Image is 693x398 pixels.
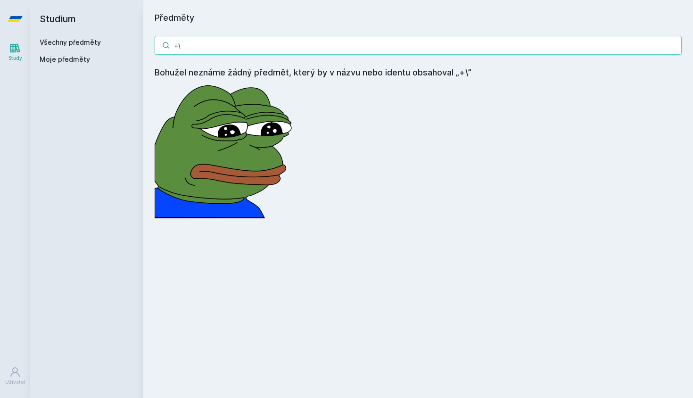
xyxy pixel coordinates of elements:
[2,362,28,390] a: Uživatel
[40,38,101,46] a: Všechny předměty
[155,36,682,55] input: Název nebo ident předmětu…
[8,55,22,62] div: Study
[2,38,28,66] a: Study
[155,11,682,25] h1: Předměty
[5,379,25,386] div: Uživatel
[40,55,90,64] span: Moje předměty
[155,66,682,79] h4: Bohužel neznáme žádný předmět, který by v názvu nebo identu obsahoval „+\”
[155,79,296,218] img: error_picture.png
